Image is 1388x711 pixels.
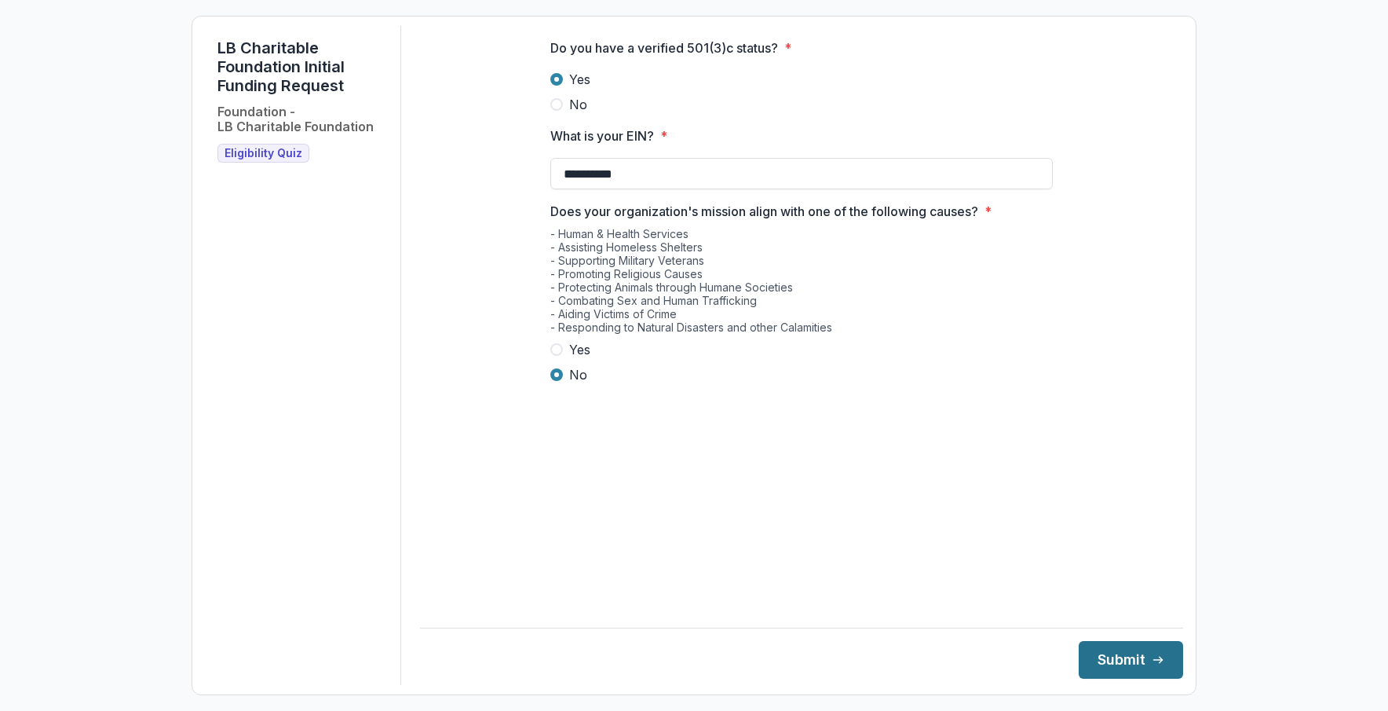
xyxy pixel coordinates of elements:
[225,147,302,160] span: Eligibility Quiz
[217,38,388,95] h1: LB Charitable Foundation Initial Funding Request
[550,38,778,57] p: Do you have a verified 501(3)c status?
[569,95,587,114] span: No
[217,104,374,134] h2: Foundation - LB Charitable Foundation
[550,227,1053,340] div: - Human & Health Services - Assisting Homeless Shelters - Supporting Military Veterans - Promotin...
[569,365,587,384] span: No
[569,70,590,89] span: Yes
[1079,641,1183,679] button: Submit
[550,202,978,221] p: Does your organization's mission align with one of the following causes?
[550,126,654,145] p: What is your EIN?
[569,340,590,359] span: Yes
